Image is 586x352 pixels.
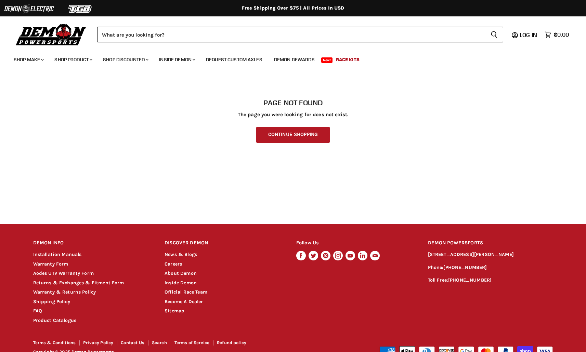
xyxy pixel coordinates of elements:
a: Request Custom Axles [201,53,268,67]
input: Search [97,27,485,42]
p: Toll Free: [428,276,553,284]
a: Shop Make [9,53,48,67]
a: Inside Demon [165,280,197,286]
h1: Page not found [33,99,553,107]
h2: Follow Us [296,235,415,251]
a: $0.00 [541,30,572,40]
a: Continue Shopping [256,127,330,143]
p: Phone: [428,264,553,272]
a: Warranty & Returns Policy [33,289,96,295]
a: [PHONE_NUMBER] [443,265,487,270]
a: Official Race Team [165,289,207,295]
span: $0.00 [554,31,569,38]
a: Refund policy [217,340,246,345]
a: Shop Discounted [98,53,153,67]
h2: DEMON POWERSPORTS [428,235,553,251]
a: Inside Demon [154,53,199,67]
a: About Demon [165,270,197,276]
a: Installation Manuals [33,252,82,257]
a: News & Blogs [165,252,197,257]
nav: Footer [33,340,294,348]
a: Privacy Policy [83,340,113,345]
button: Search [485,27,503,42]
a: Careers [165,261,182,267]
a: Product Catalogue [33,317,77,323]
a: Log in [517,32,541,38]
a: Warranty Form [33,261,68,267]
h2: DISCOVER DEMON [165,235,283,251]
div: Free Shipping Over $75 | All Prices In USD [19,5,567,11]
a: Terms & Conditions [33,340,76,345]
img: Demon Powersports [14,22,89,46]
p: [STREET_ADDRESS][PERSON_NAME] [428,251,553,259]
a: Demon Rewards [269,53,320,67]
a: Sitemap [165,308,184,314]
p: The page you were looking for does not exist. [33,112,553,118]
span: New! [321,57,333,63]
a: [PHONE_NUMBER] [448,277,492,283]
a: Become A Dealer [165,299,203,304]
a: Race Kits [331,53,365,67]
img: Demon Electric Logo 2 [3,2,55,15]
a: Search [152,340,167,345]
span: Log in [520,31,537,38]
a: FAQ [33,308,42,314]
a: Terms of Service [174,340,209,345]
a: Returns & Exchanges & Fitment Form [33,280,124,286]
h2: DEMON INFO [33,235,152,251]
a: Shipping Policy [33,299,70,304]
ul: Main menu [9,50,567,67]
form: Product [97,27,503,42]
a: Aodes UTV Warranty Form [33,270,94,276]
a: Shop Product [49,53,96,67]
img: TGB Logo 2 [55,2,106,15]
a: Contact Us [121,340,144,345]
